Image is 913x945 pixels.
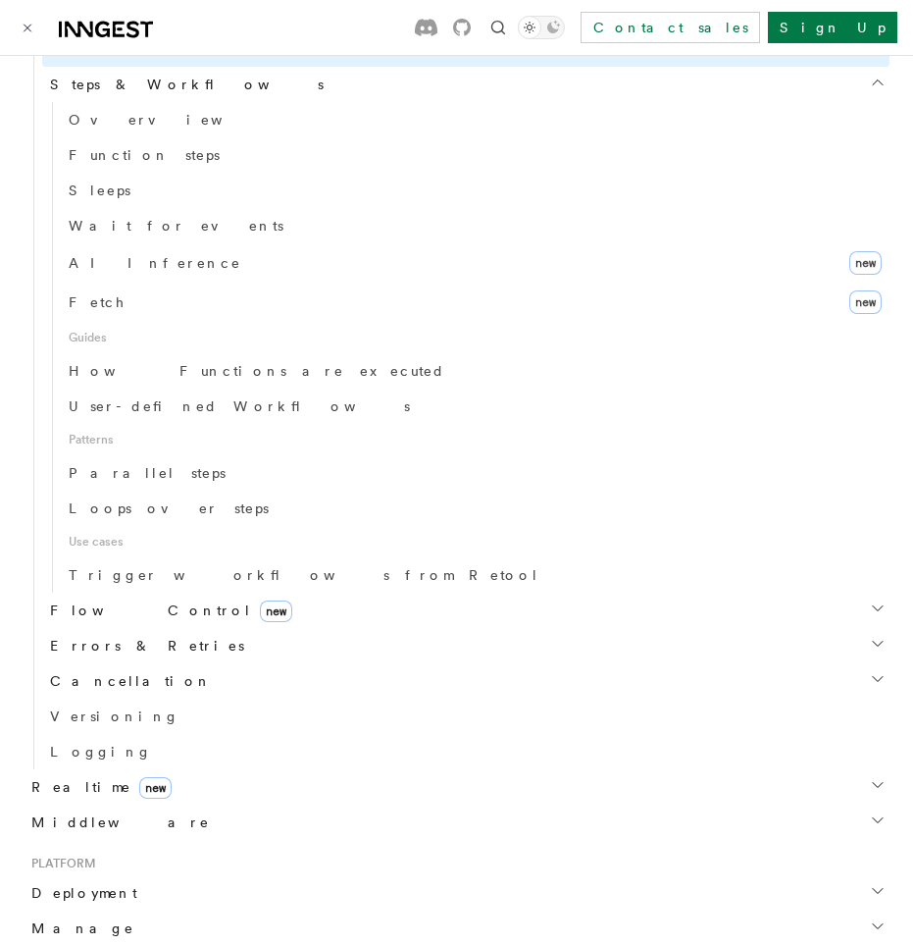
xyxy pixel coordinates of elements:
span: How Functions are executed [69,363,445,379]
span: new [139,777,172,799]
span: Fetch [69,294,126,310]
a: Contact sales [581,12,760,43]
button: Deployment [24,875,889,911]
span: new [260,601,292,622]
span: Loops over steps [69,500,269,516]
a: Parallel steps [61,455,889,491]
a: AI Inferencenew [61,243,889,283]
span: Versioning [50,709,179,724]
button: Middleware [24,805,889,840]
span: Steps & Workflows [42,75,324,94]
span: User-defined Workflows [69,398,410,414]
span: Wait for events [69,218,283,234]
span: Errors & Retries [42,636,244,656]
button: Toggle dark mode [518,16,565,39]
span: new [849,251,882,275]
span: Middleware [24,813,210,832]
span: Overview [69,112,271,128]
div: Inngest Functions [24,31,889,769]
a: Sleeps [61,173,889,208]
span: new [849,290,882,314]
button: Flow Controlnew [42,593,889,628]
span: Parallel steps [69,465,226,481]
span: Flow Control [42,601,292,620]
span: Use cases [61,526,889,557]
a: Trigger workflows from Retool [61,557,889,593]
a: Sign Up [768,12,897,43]
button: Find something... [486,16,510,39]
span: Manage [24,919,134,938]
span: Realtime [24,777,172,797]
button: Realtimenew [24,769,889,805]
a: Function steps [61,137,889,173]
a: Logging [42,734,889,769]
button: Toggle navigation [16,16,39,39]
a: User-defined Workflows [61,389,889,424]
span: AI Inference [69,255,241,271]
a: Versioning [42,699,889,734]
a: How Functions are executed [61,353,889,389]
a: Overview [61,102,889,137]
span: Logging [50,744,152,760]
button: Errors & Retries [42,628,889,663]
a: Fetchnew [61,283,889,322]
span: Guides [61,322,889,353]
a: Loops over steps [61,491,889,526]
button: Cancellation [42,663,889,699]
span: Deployment [24,883,137,903]
button: Steps & Workflows [42,67,889,102]
span: Trigger workflows from Retool [69,567,539,583]
span: Sleeps [69,183,130,198]
span: Cancellation [42,671,212,691]
div: Steps & Workflows [42,102,889,593]
a: Wait for events [61,208,889,243]
span: Patterns [61,424,889,455]
span: Platform [24,856,96,871]
span: Function steps [69,147,220,163]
